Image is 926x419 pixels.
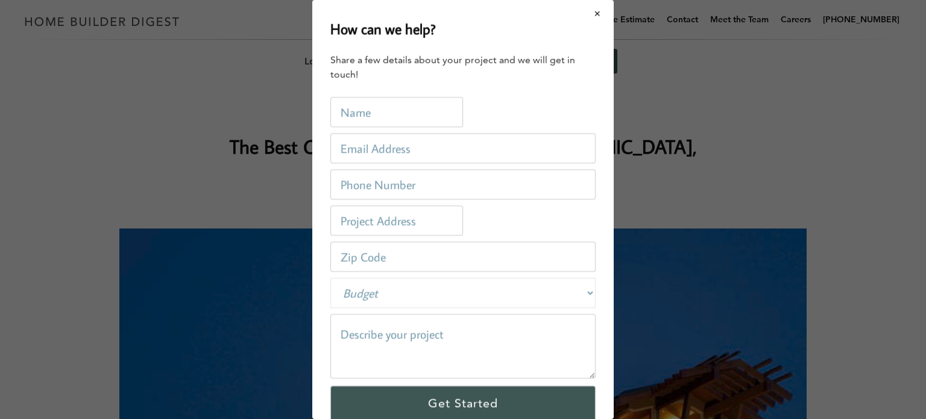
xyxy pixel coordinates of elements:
[330,97,463,127] input: Name
[330,169,596,200] input: Phone Number
[330,133,596,163] input: Email Address
[330,18,436,40] h2: How can we help?
[330,242,596,272] input: Zip Code
[330,53,596,82] div: Share a few details about your project and we will get in touch!
[330,206,463,236] input: Project Address
[582,1,614,27] button: Close modal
